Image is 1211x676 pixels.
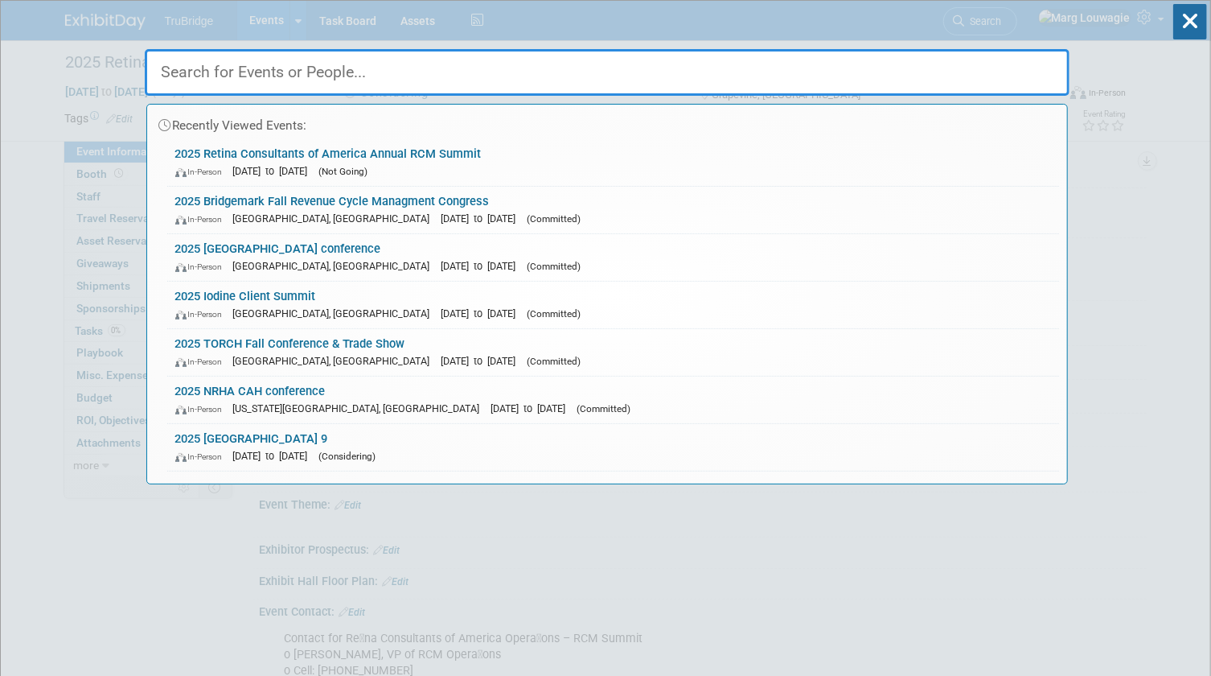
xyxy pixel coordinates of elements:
span: (Committed) [577,403,631,414]
span: [GEOGRAPHIC_DATA], [GEOGRAPHIC_DATA] [233,307,438,319]
span: In-Person [175,404,230,414]
span: [GEOGRAPHIC_DATA], [GEOGRAPHIC_DATA] [233,212,438,225]
span: [GEOGRAPHIC_DATA], [GEOGRAPHIC_DATA] [233,260,438,272]
span: [US_STATE][GEOGRAPHIC_DATA], [GEOGRAPHIC_DATA] [233,402,488,414]
span: (Committed) [528,261,581,272]
span: (Committed) [528,356,581,367]
span: In-Person [175,167,230,177]
span: [DATE] to [DATE] [441,260,524,272]
a: 2025 Bridgemark Fall Revenue Cycle Managment Congress In-Person [GEOGRAPHIC_DATA], [GEOGRAPHIC_DA... [167,187,1059,233]
a: 2025 NRHA CAH conference In-Person [US_STATE][GEOGRAPHIC_DATA], [GEOGRAPHIC_DATA] [DATE] to [DATE... [167,377,1059,423]
a: 2025 Iodine Client Summit In-Person [GEOGRAPHIC_DATA], [GEOGRAPHIC_DATA] [DATE] to [DATE] (Commit... [167,282,1059,328]
div: Recently Viewed Events: [155,105,1059,139]
span: (Considering) [319,451,376,462]
a: 2025 [GEOGRAPHIC_DATA] conference In-Person [GEOGRAPHIC_DATA], [GEOGRAPHIC_DATA] [DATE] to [DATE]... [167,234,1059,281]
span: (Committed) [528,213,581,225]
span: In-Person [175,309,230,319]
span: [DATE] to [DATE] [491,402,574,414]
span: In-Person [175,262,230,272]
span: [GEOGRAPHIC_DATA], [GEOGRAPHIC_DATA] [233,355,438,367]
span: [DATE] to [DATE] [233,450,316,462]
span: (Committed) [528,308,581,319]
span: In-Person [175,451,230,462]
span: [DATE] to [DATE] [233,165,316,177]
span: In-Person [175,214,230,225]
span: [DATE] to [DATE] [441,212,524,225]
span: [DATE] to [DATE] [441,355,524,367]
span: [DATE] to [DATE] [441,307,524,319]
a: 2025 [GEOGRAPHIC_DATA] 9 In-Person [DATE] to [DATE] (Considering) [167,424,1059,471]
input: Search for Events or People... [145,49,1069,96]
a: 2025 Retina Consultants of America Annual RCM Summit In-Person [DATE] to [DATE] (Not Going) [167,139,1059,186]
span: In-Person [175,357,230,367]
a: 2025 TORCH Fall Conference & Trade Show In-Person [GEOGRAPHIC_DATA], [GEOGRAPHIC_DATA] [DATE] to ... [167,329,1059,376]
span: (Not Going) [319,166,368,177]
